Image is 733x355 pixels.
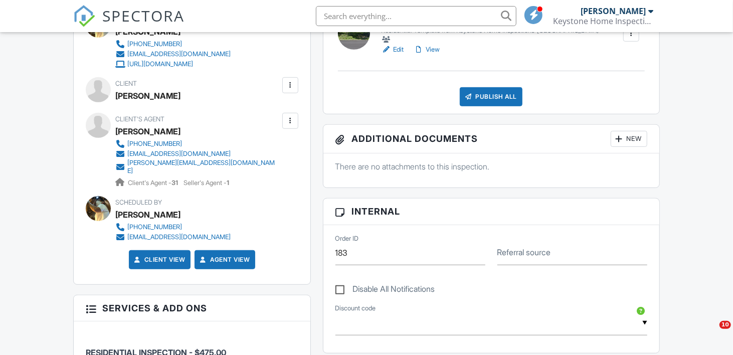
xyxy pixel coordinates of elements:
strong: 31 [171,179,178,187]
div: Publish All [460,87,522,106]
a: SPECTORA [73,14,185,35]
a: [PHONE_NUMBER] [115,39,231,49]
p: There are no attachments to this inspection. [335,161,647,172]
a: [EMAIL_ADDRESS][DOMAIN_NAME] [115,232,231,242]
div: Keystone Home Inspections-MA [553,16,653,26]
div: [PERSON_NAME] [115,88,180,103]
a: Agent View [198,255,250,265]
span: Client's Agent - [128,179,179,187]
a: Edit [381,45,404,55]
label: Order ID [335,234,359,243]
strong: 1 [227,179,229,187]
h3: Services & Add ons [74,295,310,321]
img: The Best Home Inspection Software - Spectora [73,5,95,27]
label: Discount code [335,304,376,313]
span: SPECTORA [102,5,185,26]
a: Client View [132,255,186,265]
div: [PERSON_NAME] [581,6,646,16]
div: [PHONE_NUMBER] [127,223,182,231]
span: 10 [719,321,731,329]
div: [EMAIL_ADDRESS][DOMAIN_NAME] [127,150,231,158]
div: [PERSON_NAME][EMAIL_ADDRESS][DOMAIN_NAME] [127,159,279,175]
span: Client's Agent [115,115,164,123]
a: [EMAIL_ADDRESS][DOMAIN_NAME] [115,149,279,159]
a: [URL][DOMAIN_NAME] [115,59,231,69]
div: New [611,131,647,147]
a: [PHONE_NUMBER] [115,222,231,232]
span: Seller's Agent - [184,179,229,187]
h3: Internal [323,199,659,225]
a: [PERSON_NAME][EMAIL_ADDRESS][DOMAIN_NAME] [115,159,279,175]
iframe: Intercom live chat [699,321,723,345]
div: [PERSON_NAME] [115,207,180,222]
span: Scheduled By [115,199,162,206]
div: [PHONE_NUMBER] [127,140,182,148]
a: [EMAIL_ADDRESS][DOMAIN_NAME] [115,49,231,59]
div: [PHONE_NUMBER] [127,40,182,48]
span: Client [115,80,137,87]
a: [PERSON_NAME] [115,124,180,139]
a: [PHONE_NUMBER] [115,139,279,149]
h3: Additional Documents [323,125,659,153]
div: [EMAIL_ADDRESS][DOMAIN_NAME] [127,50,231,58]
div: [URL][DOMAIN_NAME] [127,60,193,68]
input: Search everything... [316,6,516,26]
label: Referral source [497,247,551,258]
label: Disable All Notifications [335,284,435,297]
div: [EMAIL_ADDRESS][DOMAIN_NAME] [127,233,231,241]
a: View [414,45,440,55]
